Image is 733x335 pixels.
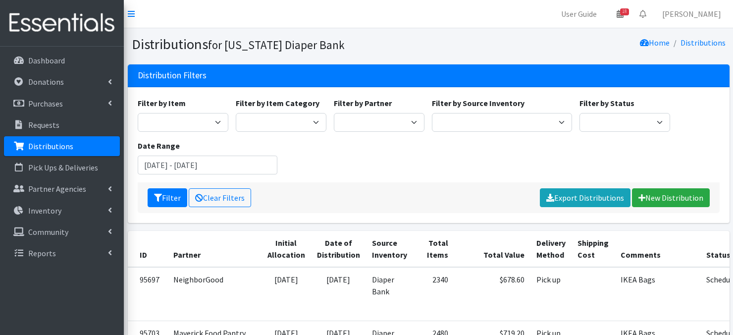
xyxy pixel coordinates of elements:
[138,70,207,81] h3: Distribution Filters
[4,115,120,135] a: Requests
[128,267,167,321] td: 95697
[138,97,186,109] label: Filter by Item
[167,231,262,267] th: Partner
[4,6,120,40] img: HumanEssentials
[28,99,63,109] p: Purchases
[132,36,425,53] h1: Distributions
[262,267,311,321] td: [DATE]
[148,188,187,207] button: Filter
[262,231,311,267] th: Initial Allocation
[28,77,64,87] p: Donations
[417,267,454,321] td: 2340
[4,243,120,263] a: Reports
[654,4,729,24] a: [PERSON_NAME]
[311,267,366,321] td: [DATE]
[4,72,120,92] a: Donations
[640,38,670,48] a: Home
[4,158,120,177] a: Pick Ups & Deliveries
[681,38,726,48] a: Distributions
[128,231,167,267] th: ID
[530,231,572,267] th: Delivery Method
[167,267,262,321] td: NeighborGood
[454,267,530,321] td: $678.60
[4,201,120,221] a: Inventory
[138,140,180,152] label: Date Range
[189,188,251,207] a: Clear Filters
[366,231,417,267] th: Source Inventory
[4,136,120,156] a: Distributions
[553,4,605,24] a: User Guide
[28,141,73,151] p: Distributions
[311,231,366,267] th: Date of Distribution
[28,56,65,65] p: Dashboard
[540,188,630,207] a: Export Distributions
[4,51,120,70] a: Dashboard
[579,97,634,109] label: Filter by Status
[417,231,454,267] th: Total Items
[366,267,417,321] td: Diaper Bank
[334,97,392,109] label: Filter by Partner
[572,231,615,267] th: Shipping Cost
[28,120,59,130] p: Requests
[4,179,120,199] a: Partner Agencies
[632,188,710,207] a: New Distribution
[620,8,629,15] span: 18
[609,4,631,24] a: 18
[28,206,61,216] p: Inventory
[615,231,700,267] th: Comments
[432,97,524,109] label: Filter by Source Inventory
[615,267,700,321] td: IKEA Bags
[28,184,86,194] p: Partner Agencies
[4,94,120,113] a: Purchases
[236,97,319,109] label: Filter by Item Category
[28,227,68,237] p: Community
[530,267,572,321] td: Pick up
[454,231,530,267] th: Total Value
[4,222,120,242] a: Community
[28,163,98,172] p: Pick Ups & Deliveries
[28,248,56,258] p: Reports
[138,156,278,174] input: January 1, 2011 - December 31, 2011
[208,38,345,52] small: for [US_STATE] Diaper Bank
